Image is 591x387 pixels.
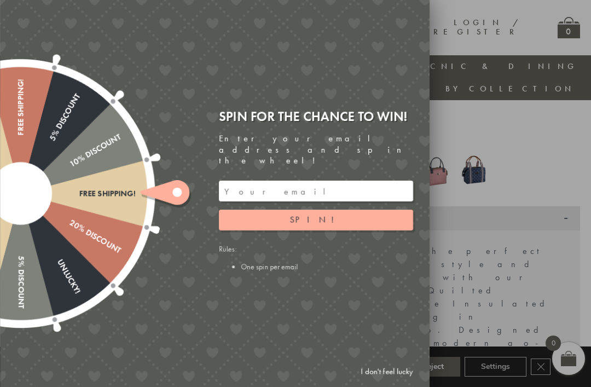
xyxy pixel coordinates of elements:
[16,191,82,295] div: Unlucky!
[219,133,413,167] div: Enter your email address and spin the wheel!
[219,244,413,272] div: Rules:
[16,194,25,309] div: 5% Discount
[16,91,82,195] div: 5% Discount
[290,214,342,226] span: Spin!
[219,210,413,230] button: Spin!
[241,262,413,272] li: One spin per email
[21,189,136,198] div: Free shipping!
[219,108,413,125] div: Spin for the chance to win!
[16,79,25,194] div: Free shipping!
[18,132,122,198] div: 10% Discount
[18,189,122,255] div: 20% Discount
[219,181,413,201] input: Your email
[355,361,419,382] a: I don't feel lucky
